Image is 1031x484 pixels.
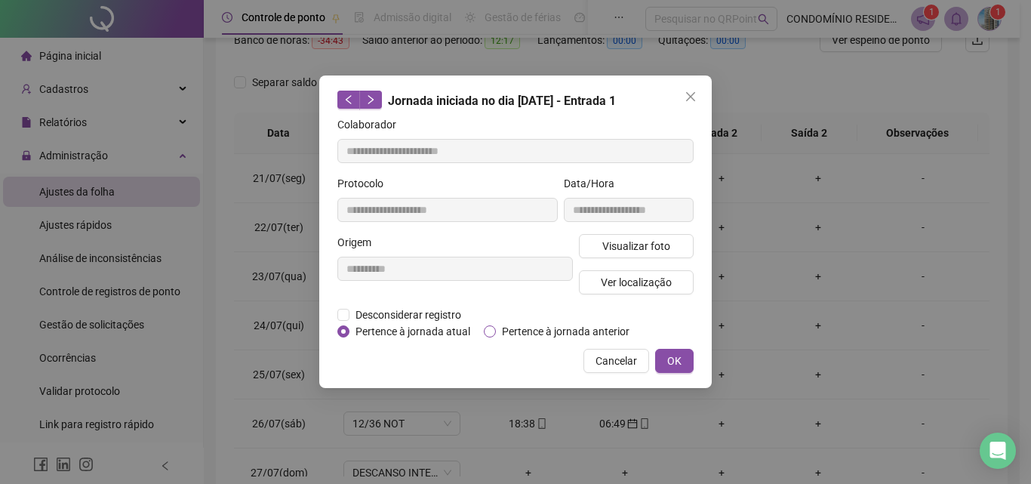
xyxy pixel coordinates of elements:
span: Desconsiderar registro [349,307,467,323]
button: Close [679,85,703,109]
button: right [359,91,382,109]
span: left [343,94,354,105]
label: Colaborador [337,116,406,133]
button: Visualizar foto [579,234,694,258]
label: Data/Hora [564,175,624,192]
span: Pertence à jornada anterior [496,323,636,340]
span: Visualizar foto [602,238,670,254]
div: Jornada iniciada no dia [DATE] - Entrada 1 [337,91,694,110]
button: Ver localização [579,270,694,294]
label: Protocolo [337,175,393,192]
span: Pertence à jornada atual [349,323,476,340]
div: Open Intercom Messenger [980,433,1016,469]
span: Cancelar [596,353,637,369]
span: right [365,94,376,105]
button: Cancelar [583,349,649,373]
span: OK [667,353,682,369]
label: Origem [337,234,381,251]
button: OK [655,349,694,373]
button: left [337,91,360,109]
span: close [685,91,697,103]
span: Ver localização [601,274,672,291]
